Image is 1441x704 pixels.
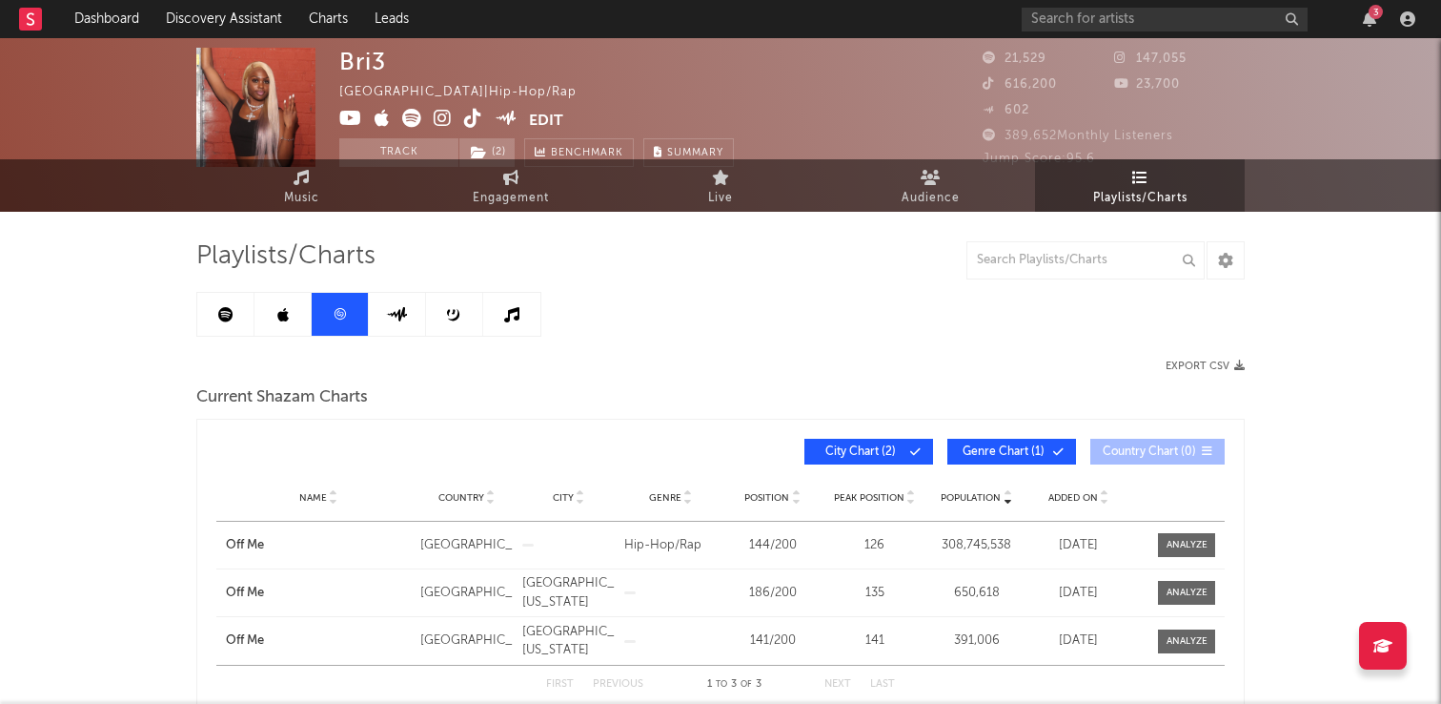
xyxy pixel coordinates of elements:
[828,632,921,651] div: 141
[1048,492,1098,504] span: Added On
[406,159,616,212] a: Engagement
[966,241,1205,280] input: Search Playlists/Charts
[1114,78,1180,91] span: 23,700
[947,439,1076,465] button: Genre Chart(1)
[828,536,921,555] div: 126
[339,81,599,104] div: [GEOGRAPHIC_DATA] | Hip-Hop/Rap
[196,245,375,268] span: Playlists/Charts
[473,187,549,210] span: Engagement
[1369,5,1383,19] div: 3
[420,584,513,603] div: [GEOGRAPHIC_DATA]
[930,536,1023,555] div: 308,745,538
[593,679,643,690] button: Previous
[1035,159,1245,212] a: Playlists/Charts
[1363,11,1376,27] button: 3
[226,536,411,555] a: Off Me
[726,584,819,603] div: 186 / 200
[828,584,921,603] div: 135
[226,584,411,603] a: Off Me
[667,148,723,158] span: Summary
[804,439,933,465] button: City Chart(2)
[817,446,904,458] span: City Chart ( 2 )
[226,632,411,651] a: Off Me
[1103,446,1196,458] span: Country Chart ( 0 )
[983,104,1029,116] span: 602
[983,130,1173,142] span: 389,652 Monthly Listeners
[459,138,515,167] button: (2)
[339,48,386,75] div: Bri3
[941,492,1001,504] span: Population
[196,159,406,212] a: Music
[643,138,734,167] button: Summary
[983,153,1095,165] span: Jump Score: 95.6
[681,673,786,696] div: 1 3 3
[649,492,681,504] span: Genre
[529,109,563,133] button: Edit
[1166,361,1245,372] button: Export CSV
[553,492,574,504] span: City
[726,536,819,555] div: 144 / 200
[960,446,1047,458] span: Genre Chart ( 1 )
[1114,52,1187,65] span: 147,055
[834,492,904,504] span: Peak Position
[420,632,513,651] div: [GEOGRAPHIC_DATA]
[438,492,484,504] span: Country
[983,52,1046,65] span: 21,529
[524,138,634,167] a: Benchmark
[741,680,752,689] span: of
[930,584,1023,603] div: 650,618
[1032,536,1125,555] div: [DATE]
[616,159,825,212] a: Live
[522,623,615,660] div: [GEOGRAPHIC_DATA], [US_STATE]
[299,492,327,504] span: Name
[716,680,727,689] span: to
[1032,632,1125,651] div: [DATE]
[420,536,513,555] div: [GEOGRAPHIC_DATA]
[458,138,516,167] span: ( 2 )
[902,187,960,210] span: Audience
[825,159,1035,212] a: Audience
[930,632,1023,651] div: 391,006
[824,679,851,690] button: Next
[1022,8,1308,31] input: Search for artists
[196,386,368,409] span: Current Shazam Charts
[870,679,895,690] button: Last
[708,187,733,210] span: Live
[624,536,717,555] div: Hip-Hop/Rap
[1090,439,1225,465] button: Country Chart(0)
[1093,187,1187,210] span: Playlists/Charts
[983,78,1057,91] span: 616,200
[744,492,789,504] span: Position
[726,632,819,651] div: 141 / 200
[339,138,458,167] button: Track
[1032,584,1125,603] div: [DATE]
[284,187,319,210] span: Music
[522,574,615,611] div: [GEOGRAPHIC_DATA], [US_STATE]
[551,142,623,165] span: Benchmark
[546,679,574,690] button: First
